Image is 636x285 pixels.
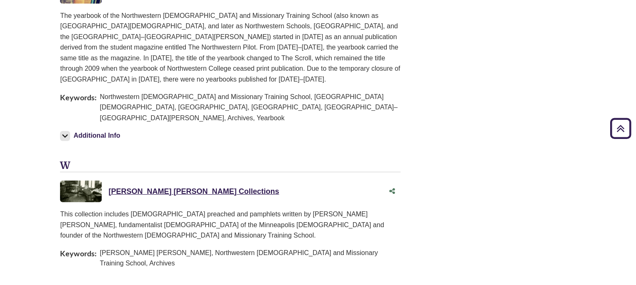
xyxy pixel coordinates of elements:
[384,183,401,199] button: Share this Asset
[607,123,634,134] a: Back to Top
[108,187,279,196] a: [PERSON_NAME] [PERSON_NAME] Collections
[60,160,401,172] h3: W
[60,130,123,141] button: Additional Info
[60,248,96,269] span: Keywords:
[60,92,96,124] span: Keywords:
[60,209,401,241] p: This collection includes [DEMOGRAPHIC_DATA] preached and pamphlets written by [PERSON_NAME] [PERS...
[100,92,401,124] span: Northwestern [DEMOGRAPHIC_DATA] and Missionary Training School, [GEOGRAPHIC_DATA][DEMOGRAPHIC_DAT...
[100,248,401,269] span: [PERSON_NAME] [PERSON_NAME], Northwestern [DEMOGRAPHIC_DATA] and Missionary Training School, Arch...
[60,10,401,85] p: The yearbook of the Northwestern [DEMOGRAPHIC_DATA] and Missionary Training School (also known as...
